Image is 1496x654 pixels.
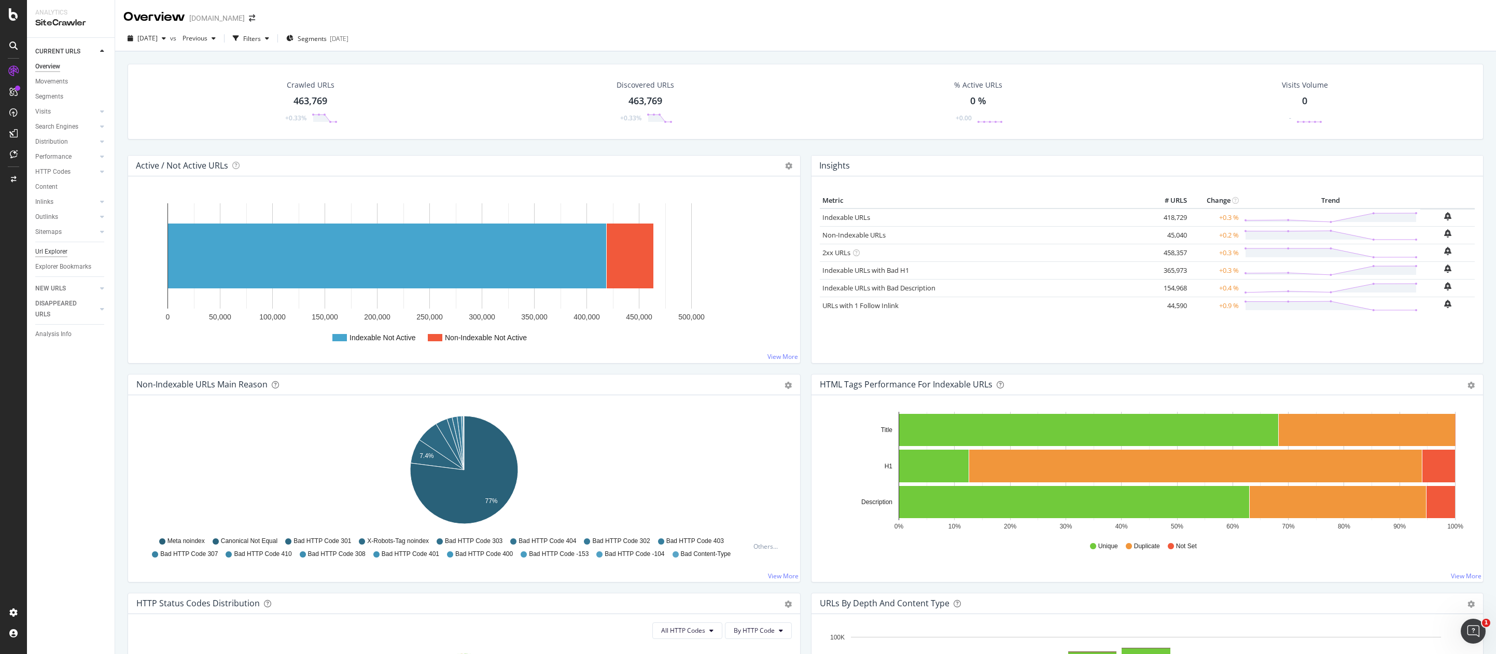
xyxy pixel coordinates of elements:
[1451,572,1481,580] a: View More
[1444,265,1451,273] div: bell-plus
[884,463,892,470] text: H1
[234,550,291,559] span: Bad HTTP Code 410
[820,193,1148,208] th: Metric
[785,162,792,170] i: Options
[485,497,497,505] text: 77%
[293,537,351,546] span: Bad HTTP Code 301
[285,114,306,122] div: +0.33%
[753,542,782,551] div: Others...
[136,412,792,532] div: A chart.
[1482,619,1490,627] span: 1
[1170,523,1183,530] text: 50%
[605,550,664,559] span: Bad HTTP Code -104
[894,523,903,530] text: 0%
[1148,193,1190,208] th: # URLS
[35,298,97,320] a: DISAPPEARED URLS
[35,151,97,162] a: Performance
[1148,208,1190,227] td: 418,729
[287,80,334,90] div: Crawled URLs
[617,80,674,90] div: Discovered URLs
[819,159,850,173] h4: Insights
[820,412,1475,532] div: A chart.
[136,193,792,355] svg: A chart.
[1115,523,1127,530] text: 40%
[189,13,245,23] div: [DOMAIN_NAME]
[298,34,327,43] span: Segments
[35,212,58,222] div: Outlinks
[822,283,935,293] a: Indexable URLs with Bad Description
[35,246,107,257] a: Url Explorer
[681,550,731,559] span: Bad Content-Type
[293,94,327,108] div: 463,769
[35,76,107,87] a: Movements
[445,537,502,546] span: Bad HTTP Code 303
[822,230,886,240] a: Non-Indexable URLs
[1282,80,1328,90] div: Visits Volume
[35,17,106,29] div: SiteCrawler
[1302,94,1307,108] div: 0
[628,94,662,108] div: 463,769
[1148,297,1190,314] td: 44,590
[574,313,600,321] text: 400,000
[166,313,170,321] text: 0
[1190,226,1241,244] td: +0.2 %
[1190,193,1241,208] th: Change
[35,283,97,294] a: NEW URLS
[35,329,107,340] a: Analysis Info
[209,313,231,321] text: 50,000
[1098,542,1118,551] span: Unique
[35,76,68,87] div: Movements
[35,61,60,72] div: Overview
[35,121,78,132] div: Search Engines
[35,46,97,57] a: CURRENT URLS
[35,197,53,207] div: Inlinks
[416,313,443,321] text: 250,000
[1190,208,1241,227] td: +0.3 %
[123,8,185,26] div: Overview
[35,91,107,102] a: Segments
[519,537,576,546] span: Bad HTTP Code 404
[35,136,68,147] div: Distribution
[1282,523,1294,530] text: 70%
[35,91,63,102] div: Segments
[445,333,527,342] text: Non-Indexable Not Active
[820,598,949,608] div: URLs by Depth and Content Type
[136,598,260,608] div: HTTP Status Codes Distribution
[330,34,348,43] div: [DATE]
[178,34,207,43] span: Previous
[1148,261,1190,279] td: 365,973
[1289,114,1291,122] div: -
[35,166,71,177] div: HTTP Codes
[249,15,255,22] div: arrow-right-arrow-left
[1444,212,1451,220] div: bell-plus
[785,382,792,389] div: gear
[35,8,106,17] div: Analytics
[768,572,799,580] a: View More
[35,246,67,257] div: Url Explorer
[1148,279,1190,297] td: 154,968
[822,248,850,257] a: 2xx URLs
[35,166,97,177] a: HTTP Codes
[136,379,268,389] div: Non-Indexable URLs Main Reason
[35,121,97,132] a: Search Engines
[1467,601,1475,608] div: gear
[954,80,1002,90] div: % Active URLs
[661,626,705,635] span: All HTTP Codes
[312,313,338,321] text: 150,000
[956,114,972,122] div: +0.00
[678,313,705,321] text: 500,000
[170,34,178,43] span: vs
[420,452,434,460] text: 7.4%
[282,30,353,47] button: Segments[DATE]
[1467,382,1475,389] div: gear
[1134,542,1160,551] span: Duplicate
[178,30,220,47] button: Previous
[35,136,97,147] a: Distribution
[1148,226,1190,244] td: 45,040
[35,261,107,272] a: Explorer Bookmarks
[652,622,722,639] button: All HTTP Codes
[308,550,366,559] span: Bad HTTP Code 308
[382,550,439,559] span: Bad HTTP Code 401
[35,261,91,272] div: Explorer Bookmarks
